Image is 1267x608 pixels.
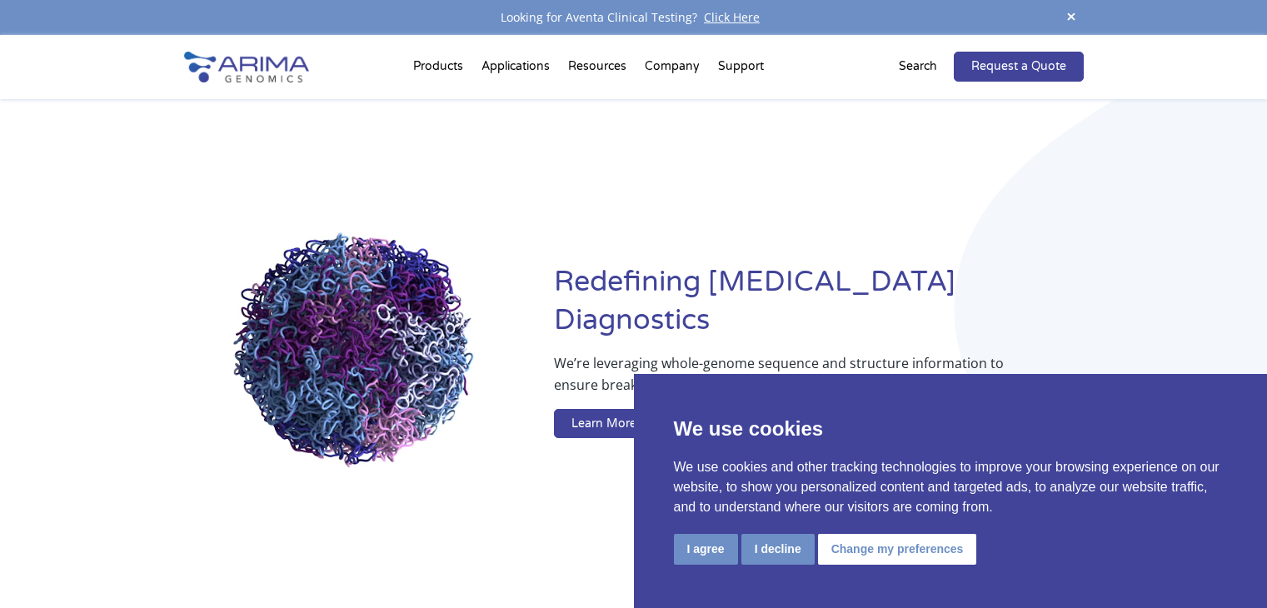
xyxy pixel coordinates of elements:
[741,534,815,565] button: I decline
[554,352,1016,409] p: We’re leveraging whole-genome sequence and structure information to ensure breakthrough therapies...
[554,409,654,439] a: Learn More
[184,52,309,82] img: Arima-Genomics-logo
[674,534,738,565] button: I agree
[954,52,1084,82] a: Request a Quote
[554,263,1083,352] h1: Redefining [MEDICAL_DATA] Diagnostics
[674,457,1228,517] p: We use cookies and other tracking technologies to improve your browsing experience on our website...
[184,7,1084,28] div: Looking for Aventa Clinical Testing?
[899,56,937,77] p: Search
[697,9,766,25] a: Click Here
[674,414,1228,444] p: We use cookies
[818,534,977,565] button: Change my preferences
